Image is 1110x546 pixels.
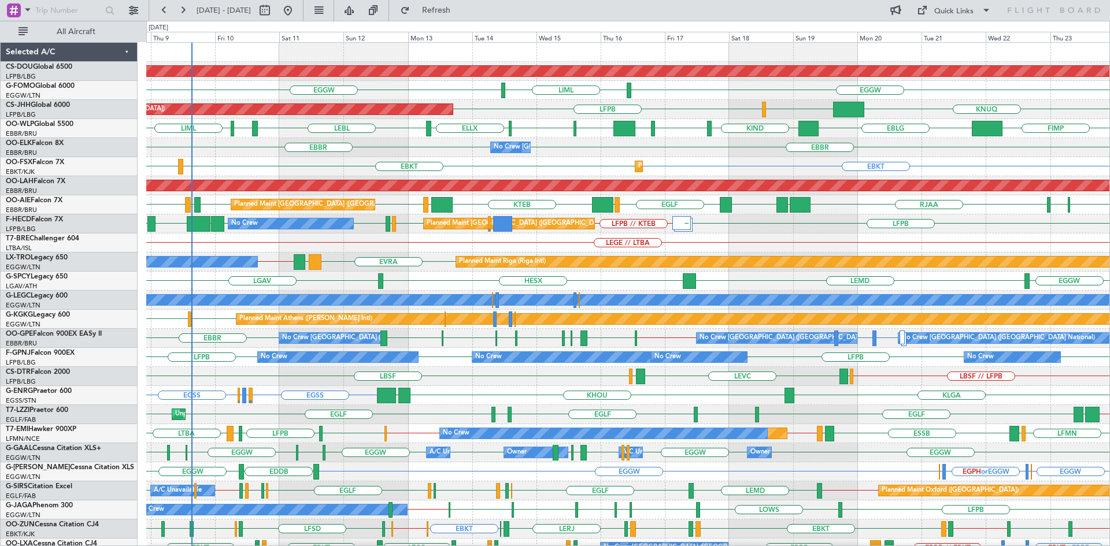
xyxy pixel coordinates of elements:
[6,102,31,109] span: CS-JHH
[6,377,36,386] a: LFPB/LBG
[6,396,36,405] a: EGSS/STN
[231,215,258,232] div: No Crew
[6,426,28,433] span: T7-EMI
[6,216,31,223] span: F-HECD
[750,444,770,461] div: Owner
[6,339,37,348] a: EBBR/BRU
[6,511,40,519] a: EGGW/LTN
[239,310,372,328] div: Planned Maint Athens ([PERSON_NAME] Intl)
[6,350,75,356] a: F-GPNJFalcon 900EX
[6,235,79,242] a: T7-BREChallenger 604
[6,254,31,261] span: LX-TRO
[6,369,70,376] a: CS-DTRFalcon 2000
[6,91,40,100] a: EGGW/LTN
[430,444,478,461] div: A/C Unavailable
[911,1,997,20] button: Quick Links
[6,350,31,356] span: F-GPNJ
[6,206,37,214] a: EBBR/BRU
[6,502,32,509] span: G-JAGA
[6,369,31,376] span: CS-DTR
[857,32,922,42] div: Mon 20
[6,415,36,424] a: EGLF/FAB
[138,501,164,518] div: No Crew
[6,434,40,443] a: LFMN/NCE
[700,329,893,347] div: No Crew [GEOGRAPHIC_DATA] ([GEOGRAPHIC_DATA] National)
[6,129,37,138] a: EBBR/BRU
[234,196,416,213] div: Planned Maint [GEOGRAPHIC_DATA] ([GEOGRAPHIC_DATA])
[922,32,986,42] div: Tue 21
[6,140,32,147] span: OO-ELK
[149,23,168,33] div: [DATE]
[6,483,72,490] a: G-SIRSCitation Excel
[459,253,546,270] div: Planned Maint Riga (Riga Intl)
[638,158,773,175] div: Planned Maint Kortrijk-[GEOGRAPHIC_DATA]
[6,330,102,337] a: OO-GPEFalcon 900EX EASy II
[6,521,99,528] a: OO-ZUNCessna Citation CJ4
[6,168,35,176] a: EBKT/KJK
[986,32,1050,42] div: Wed 22
[6,263,40,272] a: EGGW/LTN
[261,348,287,366] div: No Crew
[412,6,461,14] span: Refresh
[175,406,365,423] div: Unplanned Maint [GEOGRAPHIC_DATA] ([GEOGRAPHIC_DATA])
[30,28,122,36] span: All Aircraft
[6,483,28,490] span: G-SIRS
[6,159,64,166] a: OO-FSXFalcon 7X
[6,464,70,471] span: G-[PERSON_NAME]
[6,64,72,70] a: CS-DOUGlobal 6500
[154,482,202,499] div: A/C Unavailable
[6,445,101,452] a: G-GAALCessna Citation XLS+
[343,32,408,42] div: Sun 12
[6,492,36,500] a: EGLF/FAB
[6,72,36,81] a: LFPB/LBG
[6,235,29,242] span: T7-BRE
[654,348,681,366] div: No Crew
[6,83,75,90] a: G-FOMOGlobal 6000
[6,244,32,252] a: LTBA/ISL
[934,6,974,17] div: Quick Links
[729,32,793,42] div: Sat 18
[6,530,35,538] a: EBKT/KJK
[6,225,36,233] a: LFPB/LBG
[6,292,68,299] a: G-LEGCLegacy 600
[6,110,36,119] a: LFPB/LBG
[197,5,251,16] span: [DATE] - [DATE]
[6,445,32,452] span: G-GAAL
[494,139,687,156] div: No Crew [GEOGRAPHIC_DATA] ([GEOGRAPHIC_DATA] National)
[6,473,40,481] a: EGGW/LTN
[6,320,40,329] a: EGGW/LTN
[427,215,609,232] div: Planned Maint [GEOGRAPHIC_DATA] ([GEOGRAPHIC_DATA])
[6,64,33,70] span: CS-DOU
[601,32,665,42] div: Thu 16
[6,502,73,509] a: G-JAGAPhenom 300
[6,311,70,318] a: G-KGKGLegacy 600
[6,454,40,462] a: EGGW/LTN
[408,32,472,42] div: Mon 13
[6,197,31,204] span: OO-AIE
[475,348,502,366] div: No Crew
[6,273,68,280] a: G-SPCYLegacy 650
[6,464,134,471] a: G-[PERSON_NAME]Cessna Citation XLS
[6,254,68,261] a: LX-TROLegacy 650
[793,32,857,42] div: Sun 19
[6,187,37,195] a: EBBR/BRU
[6,311,33,318] span: G-KGKG
[395,1,464,20] button: Refresh
[901,329,1095,347] div: No Crew [GEOGRAPHIC_DATA] ([GEOGRAPHIC_DATA] National)
[6,148,37,157] a: EBBR/BRU
[536,32,601,42] div: Wed 15
[13,23,125,41] button: All Aircraft
[6,292,31,299] span: G-LEGC
[443,425,469,442] div: No Crew
[282,329,476,347] div: No Crew [GEOGRAPHIC_DATA] ([GEOGRAPHIC_DATA] National)
[6,140,64,147] a: OO-ELKFalcon 8X
[6,358,36,367] a: LFPB/LBG
[6,388,33,395] span: G-ENRG
[6,197,62,204] a: OO-AIEFalcon 7X
[6,330,33,337] span: OO-GPE
[151,32,215,42] div: Thu 9
[6,83,35,90] span: G-FOMO
[6,102,70,109] a: CS-JHHGlobal 6000
[215,32,279,42] div: Fri 10
[967,348,994,366] div: No Crew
